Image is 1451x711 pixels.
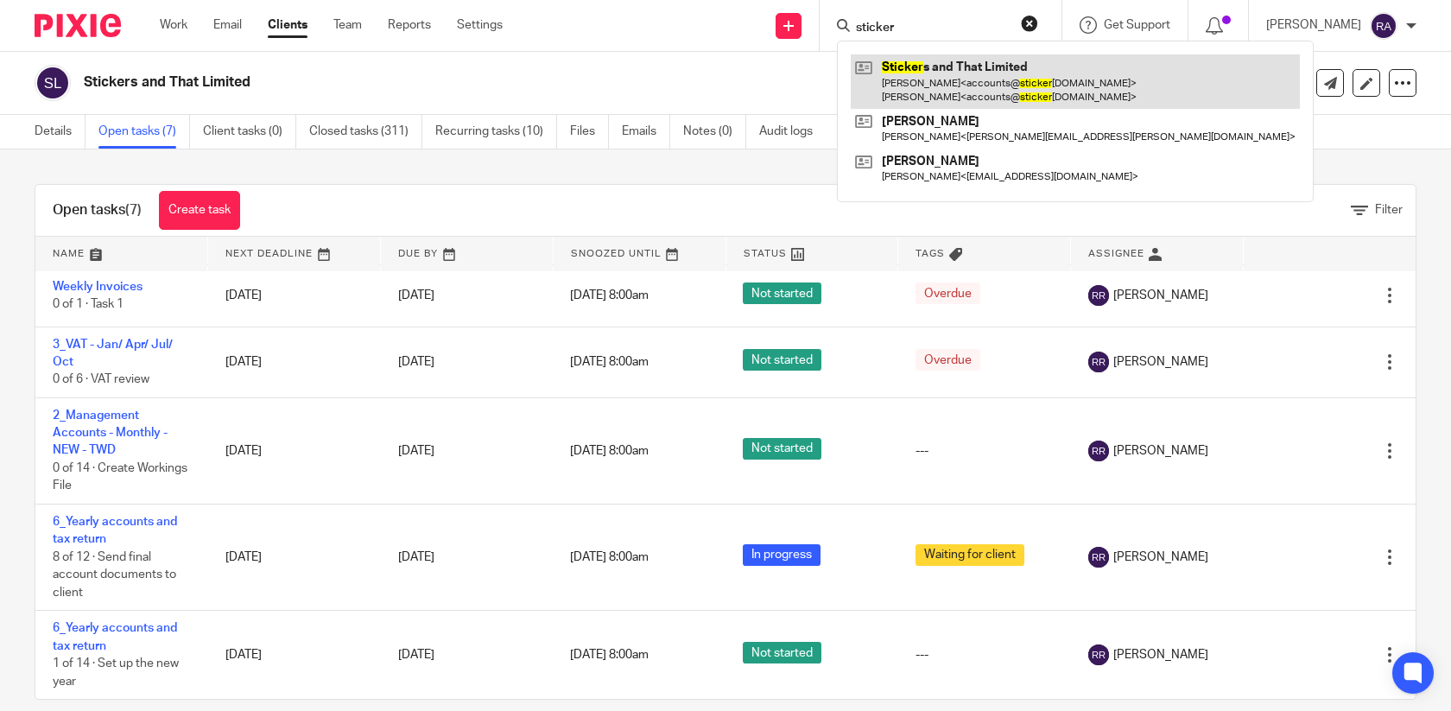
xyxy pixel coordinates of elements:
[570,649,649,661] span: [DATE] 8:00am
[683,115,746,149] a: Notes (0)
[916,646,1054,663] div: ---
[854,21,1010,36] input: Search
[53,409,168,457] a: 2_Management Accounts - Monthly - NEW - TWD
[213,16,242,34] a: Email
[435,115,557,149] a: Recurring tasks (10)
[53,299,124,311] span: 0 of 1 · Task 1
[744,249,787,258] span: Status
[743,642,821,663] span: Not started
[203,115,296,149] a: Client tasks (0)
[457,16,503,34] a: Settings
[1113,646,1208,663] span: [PERSON_NAME]
[398,551,434,563] span: [DATE]
[53,462,187,492] span: 0 of 14 · Create Workings File
[1266,16,1361,34] p: [PERSON_NAME]
[916,282,980,304] span: Overdue
[53,551,176,599] span: 8 of 12 · Send final account documents to client
[1088,547,1109,568] img: svg%3E
[570,356,649,368] span: [DATE] 8:00am
[622,115,670,149] a: Emails
[398,289,434,302] span: [DATE]
[743,438,821,460] span: Not started
[268,16,307,34] a: Clients
[53,657,179,688] span: 1 of 14 · Set up the new year
[570,115,609,149] a: Files
[208,611,381,699] td: [DATE]
[1113,353,1208,371] span: [PERSON_NAME]
[35,115,86,149] a: Details
[1021,15,1038,32] button: Clear
[743,349,821,371] span: Not started
[53,281,143,293] a: Weekly Invoices
[35,65,71,101] img: svg%3E
[916,349,980,371] span: Overdue
[208,397,381,504] td: [DATE]
[743,282,821,304] span: Not started
[1088,352,1109,372] img: svg%3E
[53,339,173,368] a: 3_VAT - Jan/ Apr/ Jul/ Oct
[333,16,362,34] a: Team
[53,201,142,219] h1: Open tasks
[98,115,190,149] a: Open tasks (7)
[1088,285,1109,306] img: svg%3E
[398,649,434,661] span: [DATE]
[53,516,177,545] a: 6_Yearly accounts and tax return
[570,289,649,302] span: [DATE] 8:00am
[208,265,381,327] td: [DATE]
[570,445,649,457] span: [DATE] 8:00am
[160,16,187,34] a: Work
[1375,204,1403,216] span: Filter
[208,327,381,397] td: [DATE]
[125,203,142,217] span: (7)
[1113,287,1208,304] span: [PERSON_NAME]
[1088,441,1109,461] img: svg%3E
[398,445,434,457] span: [DATE]
[743,544,821,566] span: In progress
[1113,549,1208,566] span: [PERSON_NAME]
[571,249,662,258] span: Snoozed Until
[916,544,1024,566] span: Waiting for client
[208,504,381,610] td: [DATE]
[1088,644,1109,665] img: svg%3E
[916,442,1054,460] div: ---
[35,14,121,37] img: Pixie
[1113,442,1208,460] span: [PERSON_NAME]
[570,551,649,563] span: [DATE] 8:00am
[916,249,945,258] span: Tags
[53,374,149,386] span: 0 of 6 · VAT review
[759,115,826,149] a: Audit logs
[84,73,962,92] h2: Stickers and That Limited
[159,191,240,230] a: Create task
[398,356,434,368] span: [DATE]
[388,16,431,34] a: Reports
[1370,12,1397,40] img: svg%3E
[1104,19,1170,31] span: Get Support
[309,115,422,149] a: Closed tasks (311)
[53,622,177,651] a: 6_Yearly accounts and tax return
